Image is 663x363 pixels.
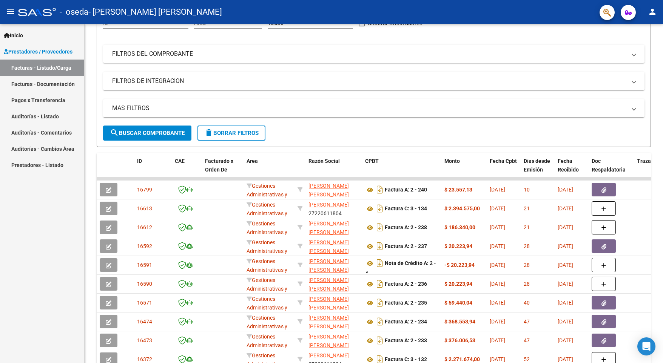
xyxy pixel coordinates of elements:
strong: Factura A: 2 - 240 [385,187,427,193]
span: [PERSON_NAME] [PERSON_NAME] [308,277,349,292]
span: Gestiones Administrativas y Otros [247,296,287,319]
span: 21 [524,224,530,230]
strong: $ 23.557,13 [444,187,472,193]
div: 20204703133 [308,257,359,273]
datatable-header-cell: Doc Respaldatoria [589,153,634,186]
span: [PERSON_NAME] [308,352,349,358]
mat-expansion-panel-header: FILTROS DE INTEGRACION [103,72,644,90]
span: 16590 [137,281,152,287]
span: 47 [524,319,530,325]
span: [DATE] [490,262,505,268]
span: [DATE] [490,205,505,211]
div: 20204703133 [308,276,359,292]
datatable-header-cell: CPBT [362,153,441,186]
span: Prestadores / Proveedores [4,47,72,56]
span: Gestiones Administrativas y Otros [247,183,287,206]
strong: Factura A: 2 - 237 [385,244,427,250]
span: CAE [175,158,185,164]
datatable-header-cell: CAE [172,153,202,186]
span: 21 [524,205,530,211]
strong: $ 2.394.575,00 [444,205,480,211]
span: Facturado x Orden De [205,158,233,173]
strong: $ 20.223,94 [444,281,472,287]
i: Descargar documento [375,202,385,214]
i: Descargar documento [375,334,385,346]
strong: $ 376.006,53 [444,337,475,343]
strong: $ 59.440,04 [444,300,472,306]
span: Días desde Emisión [524,158,550,173]
mat-icon: person [648,7,657,16]
span: [PERSON_NAME] [PERSON_NAME] [308,315,349,329]
span: 28 [524,281,530,287]
div: 20204703133 [308,314,359,329]
div: 20204703133 [308,182,359,198]
strong: $ 2.271.674,00 [444,356,480,362]
strong: $ 368.553,94 [444,319,475,325]
span: - [PERSON_NAME] [PERSON_NAME] [88,4,222,20]
span: [PERSON_NAME] [308,202,349,208]
span: [DATE] [558,337,573,343]
mat-expansion-panel-header: MAS FILTROS [103,99,644,117]
span: [PERSON_NAME] [PERSON_NAME] [308,296,349,311]
span: [DATE] [490,319,505,325]
strong: Factura A: 2 - 233 [385,338,427,344]
span: Inicio [4,31,23,40]
i: Descargar documento [375,184,385,196]
strong: Factura C: 3 - 132 [385,357,427,363]
span: Area [247,158,258,164]
i: Descargar documento [375,316,385,328]
span: [DATE] [490,224,505,230]
mat-panel-title: MAS FILTROS [112,104,626,112]
span: 16612 [137,224,152,230]
i: Descargar documento [375,240,385,252]
span: [PERSON_NAME] [PERSON_NAME] [308,221,349,235]
span: Gestiones Administrativas y Otros [247,277,287,300]
span: [DATE] [558,205,573,211]
span: Gestiones Administrativas y Otros [247,202,287,225]
strong: $ 186.340,00 [444,224,475,230]
datatable-header-cell: Razón Social [305,153,362,186]
strong: $ 20.223,94 [444,243,472,249]
span: Razón Social [308,158,340,164]
div: 20204703133 [308,332,359,348]
span: [PERSON_NAME] [PERSON_NAME] [308,183,349,198]
mat-panel-title: FILTROS DEL COMPROBANTE [112,50,626,58]
span: [DATE] [558,243,573,249]
datatable-header-cell: Días desde Emisión [521,153,555,186]
datatable-header-cell: Area [244,153,294,186]
span: Gestiones Administrativas y Otros [247,239,287,263]
span: [DATE] [558,300,573,306]
button: Borrar Filtros [197,126,265,141]
span: Borrar Filtros [204,130,259,136]
strong: Factura A: 2 - 236 [385,281,427,287]
span: 52 [524,356,530,362]
span: [DATE] [558,319,573,325]
mat-panel-title: FILTROS DE INTEGRACION [112,77,626,85]
datatable-header-cell: Facturado x Orden De [202,153,244,186]
strong: Factura C: 3 - 134 [385,206,427,212]
span: 16592 [137,243,152,249]
span: 10 [524,187,530,193]
span: [DATE] [490,337,505,343]
div: 27220611804 [308,201,359,216]
span: [DATE] [490,281,505,287]
mat-expansion-panel-header: FILTROS DEL COMPROBANTE [103,45,644,63]
button: Buscar Comprobante [103,126,191,141]
span: [PERSON_NAME] [PERSON_NAME] [308,258,349,273]
span: Gestiones Administrativas y Otros [247,258,287,282]
span: 16473 [137,337,152,343]
i: Descargar documento [375,297,385,309]
span: [DATE] [490,300,505,306]
span: 16571 [137,300,152,306]
span: Fecha Cpbt [490,158,517,164]
div: 20204703133 [308,238,359,254]
span: [PERSON_NAME] [PERSON_NAME] [308,334,349,348]
datatable-header-cell: ID [134,153,172,186]
span: Gestiones Administrativas y Otros [247,315,287,338]
span: [DATE] [490,243,505,249]
span: Doc Respaldatoria [592,158,626,173]
span: 16613 [137,205,152,211]
span: [DATE] [558,224,573,230]
mat-icon: menu [6,7,15,16]
span: [DATE] [558,187,573,193]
